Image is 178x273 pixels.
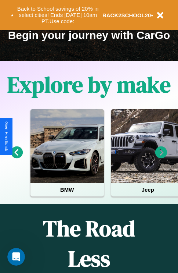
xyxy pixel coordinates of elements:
div: Give Feedback [4,121,9,151]
b: BACK2SCHOOL20 [102,12,151,18]
button: Back to School savings of 20% in select cities! Ends [DATE] 10am PT.Use code: [14,4,102,26]
iframe: Intercom live chat [7,248,25,266]
h4: BMW [30,183,104,196]
h1: Explore by make [7,70,171,100]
